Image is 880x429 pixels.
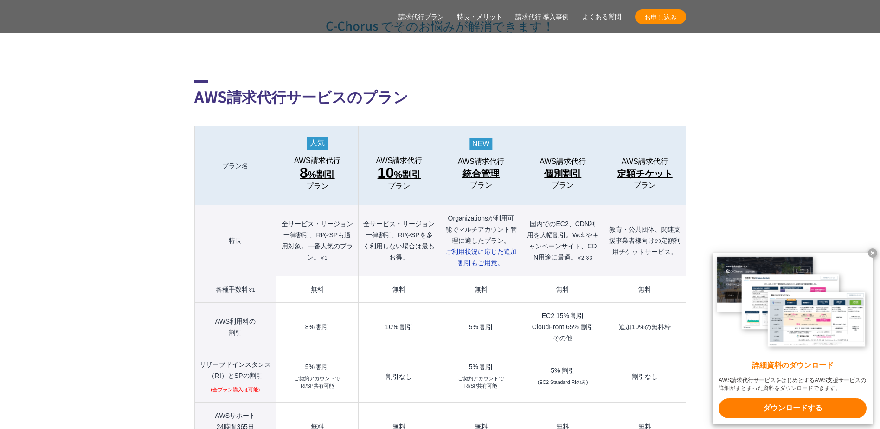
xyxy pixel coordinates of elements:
th: 全サービス・リージョン一律割引、RIやSPも適用対象。一番人気のプラン。 [276,205,358,276]
span: 定額チケット [617,166,673,181]
span: AWS請求代行 [540,157,586,166]
span: 8 [300,164,308,181]
span: お申し込み [635,12,686,22]
span: プラン [552,181,574,189]
span: AWS請求代行 [622,157,668,166]
small: ※1 [320,255,327,260]
small: (EC2 Standard RIのみ) [538,379,588,386]
small: ご契約アカウントで RI/SP共有可能 [294,375,340,390]
a: AWS請求代行 統合管理プラン [445,157,517,189]
span: AWS請求代行 [294,156,340,165]
small: ※1 [248,287,255,292]
h2: AWS請求代行サービスのプラン [194,80,686,107]
span: プラン [306,182,328,190]
td: EC2 15% 割引 CloudFront 65% 割引 その他 [522,303,604,351]
td: 無料 [440,276,522,303]
td: 割引なし [604,351,686,403]
a: AWS請求代行 10%割引プラン [363,156,435,190]
th: 国内でのEC2、CDN利用を大幅割引。Webやキャンペーンサイト、CDN用途に最適。 [522,205,604,276]
span: %割引 [378,165,421,182]
th: 各種手数料 [194,276,276,303]
div: 5% 割引 [281,364,353,370]
small: ※2 ※3 [577,255,592,260]
a: AWS請求代行 8%割引 プラン [281,156,353,190]
td: 追加10%の無料枠 [604,303,686,351]
span: プラン [388,182,410,190]
th: 教育・公共団体、関連支援事業者様向けの定額利用チケットサービス。 [604,205,686,276]
a: 請求代行 導入事例 [515,12,569,22]
td: 10% 割引 [358,303,440,351]
a: AWS請求代行 個別割引プラン [527,157,599,189]
th: 全サービス・リージョン一律割引、RIやSPを多く利用しない場合は最もお得。 [358,205,440,276]
td: 8% 割引 [276,303,358,351]
a: よくある質問 [582,12,621,22]
td: 無料 [358,276,440,303]
a: 請求代行プラン [398,12,444,22]
span: 統合管理 [462,166,500,181]
a: お申し込み [635,9,686,24]
span: プラン [634,181,656,189]
td: 無料 [604,276,686,303]
td: 割引なし [358,351,440,403]
th: プラン名 [194,126,276,205]
x-t: AWS請求代行サービスをはじめとするAWS支援サービスの詳細がまとまった資料をダウンロードできます。 [719,377,867,392]
span: ご利用状況に応じた [445,248,517,266]
td: 5% 割引 [440,303,522,351]
th: Organizationsが利用可能でマルチアカウント管理に適したプラン。 [440,205,522,276]
a: AWS請求代行 定額チケットプラン [609,157,681,189]
small: (全プラン購入は可能) [211,386,260,394]
div: 5% 割引 [445,364,517,370]
span: AWS請求代行 [376,156,422,165]
span: プラン [470,181,492,189]
x-t: 詳細資料のダウンロード [719,360,867,371]
span: 10 [378,164,394,181]
span: 個別割引 [544,166,581,181]
a: 詳細資料のダウンロード AWS請求代行サービスをはじめとするAWS支援サービスの詳細がまとまった資料をダウンロードできます。 ダウンロードする [713,253,873,424]
div: 5% 割引 [527,367,599,374]
x-t: ダウンロードする [719,398,867,418]
a: 特長・メリット [457,12,502,22]
small: ご契約アカウントで RI/SP共有可能 [458,375,504,390]
span: AWS請求代行 [458,157,504,166]
th: 特長 [194,205,276,276]
td: 無料 [276,276,358,303]
th: リザーブドインスタンス （RI）とSPの割引 [194,351,276,403]
td: 無料 [522,276,604,303]
th: AWS利用料の 割引 [194,303,276,351]
span: %割引 [300,165,335,182]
